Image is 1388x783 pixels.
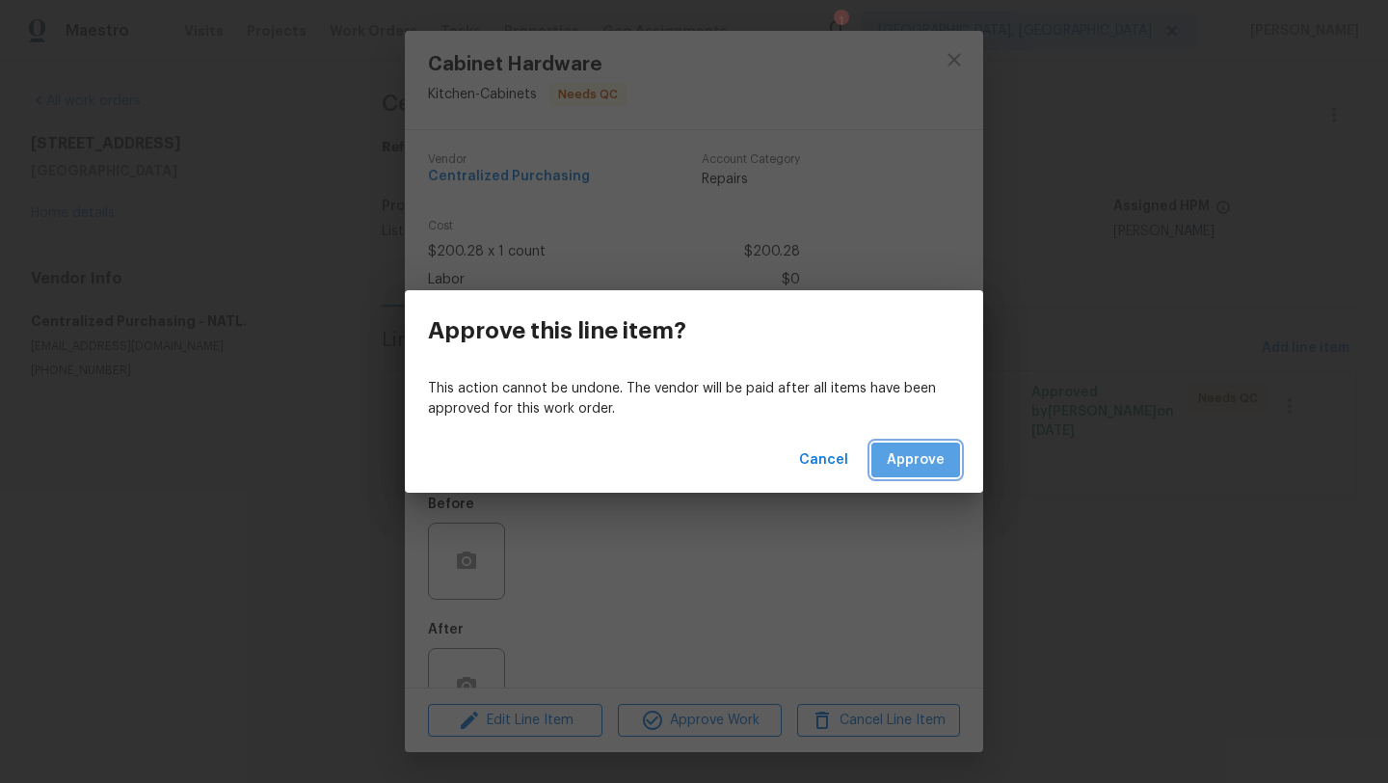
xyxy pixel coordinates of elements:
span: Approve [887,448,945,472]
button: Cancel [791,443,856,478]
button: Approve [871,443,960,478]
span: Cancel [799,448,848,472]
p: This action cannot be undone. The vendor will be paid after all items have been approved for this... [428,379,960,419]
h3: Approve this line item? [428,317,686,344]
